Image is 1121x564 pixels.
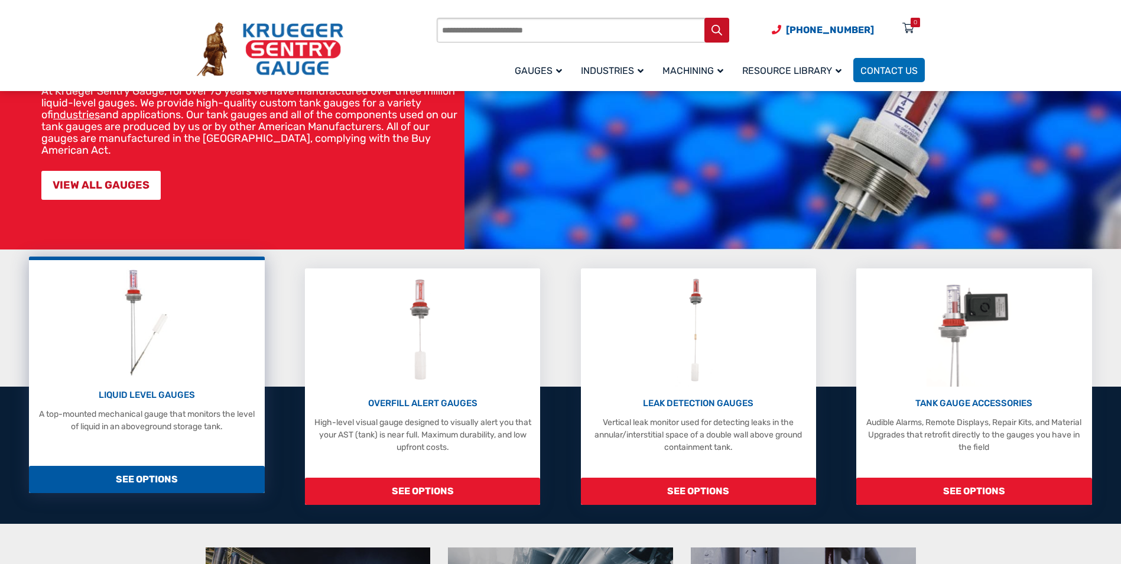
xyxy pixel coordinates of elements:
[29,466,264,493] span: SEE OPTIONS
[29,257,264,493] a: Liquid Level Gauges LIQUID LEVEL GAUGES A top-mounted mechanical gauge that monitors the level of...
[581,478,816,505] span: SEE OPTIONS
[662,65,723,76] span: Machining
[311,416,534,453] p: High-level visual gauge designed to visually alert you that your AST (tank) is near full. Maximum...
[581,268,816,505] a: Leak Detection Gauges LEAK DETECTION GAUGES Vertical leak monitor used for detecting leaks in the...
[115,266,178,378] img: Liquid Level Gauges
[862,397,1086,410] p: TANK GAUGE ACCESSORIES
[515,65,562,76] span: Gauges
[41,85,459,156] p: At Krueger Sentry Gauge, for over 75 years we have manufactured over three million liquid-level g...
[655,56,735,84] a: Machining
[735,56,853,84] a: Resource Library
[914,18,917,27] div: 0
[587,397,810,410] p: LEAK DETECTION GAUGES
[860,65,918,76] span: Contact Us
[53,108,100,121] a: industries
[862,416,1086,453] p: Audible Alarms, Remote Displays, Repair Kits, and Material Upgrades that retrofit directly to the...
[305,268,540,505] a: Overfill Alert Gauges OVERFILL ALERT GAUGES High-level visual gauge designed to visually alert yo...
[197,22,343,77] img: Krueger Sentry Gauge
[587,416,810,453] p: Vertical leak monitor used for detecting leaks in the annular/interstitial space of a double wall...
[927,274,1022,387] img: Tank Gauge Accessories
[574,56,655,84] a: Industries
[41,171,161,200] a: VIEW ALL GAUGES
[397,274,449,387] img: Overfill Alert Gauges
[508,56,574,84] a: Gauges
[675,274,722,387] img: Leak Detection Gauges
[786,24,874,35] span: [PHONE_NUMBER]
[35,408,258,433] p: A top-mounted mechanical gauge that monitors the level of liquid in an aboveground storage tank.
[856,478,1091,505] span: SEE OPTIONS
[305,478,540,505] span: SEE OPTIONS
[311,397,534,410] p: OVERFILL ALERT GAUGES
[856,268,1091,505] a: Tank Gauge Accessories TANK GAUGE ACCESSORIES Audible Alarms, Remote Displays, Repair Kits, and M...
[772,22,874,37] a: Phone Number (920) 434-8860
[581,65,644,76] span: Industries
[35,388,258,402] p: LIQUID LEVEL GAUGES
[742,65,841,76] span: Resource Library
[853,58,925,82] a: Contact Us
